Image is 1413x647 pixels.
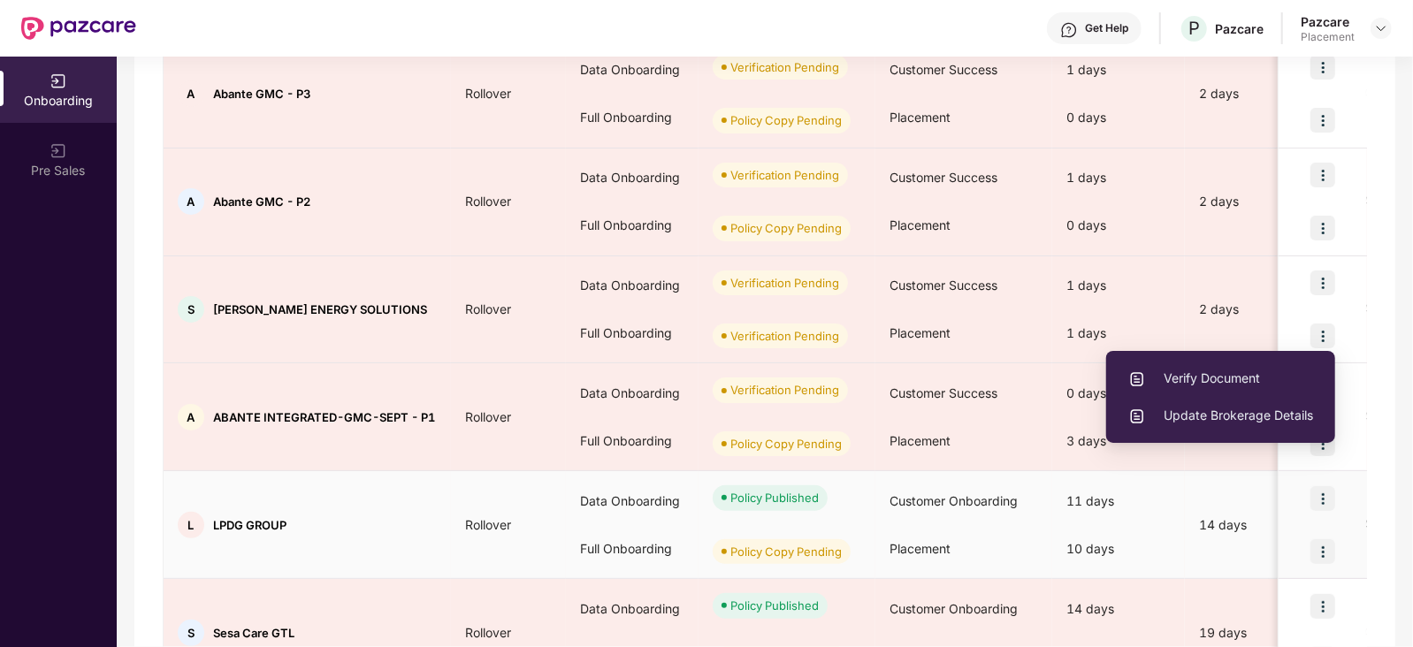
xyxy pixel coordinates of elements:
span: Verify Document [1128,369,1313,388]
span: Customer Success [890,62,997,77]
div: Verification Pending [730,381,839,399]
span: Sesa Care GTL [213,626,294,640]
div: Data Onboarding [566,46,699,94]
div: S [178,296,204,323]
span: Abante GMC - P3 [213,87,310,101]
img: New Pazcare Logo [21,17,136,40]
div: 2 days [1185,192,1335,211]
span: Placement [890,541,951,556]
div: Pazcare [1215,20,1264,37]
span: Rollover [451,517,525,532]
div: Pazcare [1301,13,1355,30]
span: Rollover [451,625,525,640]
img: icon [1310,55,1335,80]
div: Verification Pending [730,166,839,184]
img: icon [1310,108,1335,133]
img: icon [1310,594,1335,619]
div: Verification Pending [730,58,839,76]
div: Data Onboarding [566,585,699,633]
div: Data Onboarding [566,262,699,309]
div: Verification Pending [730,274,839,292]
span: Placement [890,325,951,340]
div: Full Onboarding [566,417,699,465]
div: Full Onboarding [566,202,699,249]
div: Full Onboarding [566,309,699,357]
div: 2 days [1185,84,1335,103]
span: Rollover [451,194,525,209]
div: 11 days [1052,477,1185,525]
img: svg+xml;base64,PHN2ZyB3aWR0aD0iMjAiIGhlaWdodD0iMjAiIHZpZXdCb3g9IjAgMCAyMCAyMCIgZmlsbD0ibm9uZSIgeG... [50,142,67,160]
div: A [178,80,204,107]
div: 0 days [1052,369,1185,417]
div: Policy Copy Pending [730,111,842,129]
div: 14 days [1185,515,1335,535]
img: svg+xml;base64,PHN2ZyBpZD0iRHJvcGRvd24tMzJ4MzIiIHhtbG5zPSJodHRwOi8vd3d3LnczLm9yZy8yMDAwL3N2ZyIgd2... [1374,21,1388,35]
div: L [178,512,204,538]
div: Policy Published [730,489,819,506]
img: icon [1310,486,1335,511]
div: Full Onboarding [566,94,699,141]
div: 3 days [1052,417,1185,465]
span: Update Brokerage Details [1128,406,1313,425]
div: 0 days [1052,202,1185,249]
div: Placement [1301,30,1355,44]
div: 1 days [1052,154,1185,202]
img: svg+xml;base64,PHN2ZyBpZD0iVXBsb2FkX0xvZ3MiIGRhdGEtbmFtZT0iVXBsb2FkIExvZ3MiIHhtbG5zPSJodHRwOi8vd3... [1128,407,1146,425]
img: icon [1310,270,1335,295]
div: Verification Pending [730,327,839,345]
span: Rollover [451,86,525,101]
div: Policy Copy Pending [730,543,842,560]
div: 1 days [1052,46,1185,94]
div: Data Onboarding [566,369,699,417]
div: S [178,620,204,646]
span: Customer Success [890,385,997,400]
span: Placement [890,433,951,448]
div: Get Help [1085,21,1128,35]
span: Rollover [451,301,525,316]
div: 1 days [1052,262,1185,309]
span: Rollover [451,409,525,424]
img: icon [1310,539,1335,564]
img: icon [1310,323,1335,348]
div: Policy Copy Pending [730,435,842,453]
div: A [178,188,204,215]
img: icon [1310,163,1335,187]
span: Placement [890,110,951,125]
span: Placement [890,217,951,232]
div: 0 days [1052,94,1185,141]
img: icon [1310,216,1335,240]
span: P [1188,18,1200,39]
div: 19 days [1185,623,1335,643]
div: 1 days [1052,309,1185,357]
div: Data Onboarding [566,477,699,525]
div: Data Onboarding [566,154,699,202]
div: Policy Published [730,597,819,614]
div: A [178,404,204,430]
div: Full Onboarding [566,525,699,573]
div: Policy Copy Pending [730,219,842,237]
img: svg+xml;base64,PHN2ZyBpZD0iSGVscC0zMngzMiIgeG1sbnM9Imh0dHA6Ly93d3cudzMub3JnLzIwMDAvc3ZnIiB3aWR0aD... [1060,21,1078,39]
div: 2 days [1185,300,1335,319]
img: svg+xml;base64,PHN2ZyB3aWR0aD0iMjAiIGhlaWdodD0iMjAiIHZpZXdCb3g9IjAgMCAyMCAyMCIgZmlsbD0ibm9uZSIgeG... [50,72,67,90]
span: Customer Onboarding [890,493,1018,508]
div: 10 days [1052,525,1185,573]
span: [PERSON_NAME] ENERGY SOLUTIONS [213,302,427,316]
span: Abante GMC - P2 [213,194,310,209]
img: svg+xml;base64,PHN2ZyBpZD0iVXBsb2FkX0xvZ3MiIGRhdGEtbmFtZT0iVXBsb2FkIExvZ3MiIHhtbG5zPSJodHRwOi8vd3... [1128,370,1146,388]
span: Customer Success [890,278,997,293]
span: LPDG GROUP [213,518,286,532]
div: 14 days [1052,585,1185,633]
span: Customer Onboarding [890,601,1018,616]
span: ABANTE INTEGRATED-GMC-SEPT - P1 [213,410,435,424]
span: Customer Success [890,170,997,185]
